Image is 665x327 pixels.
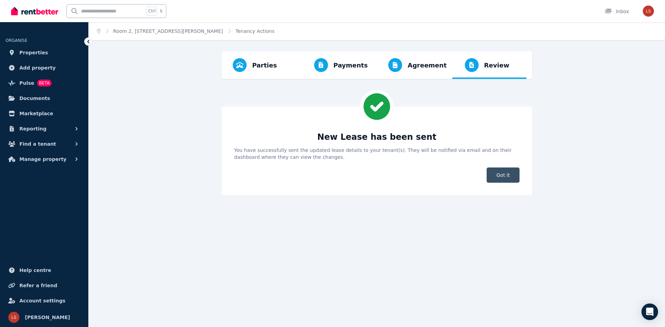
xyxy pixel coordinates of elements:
[11,6,58,16] img: RentBetter
[234,147,520,161] p: You have successfully sent the updated lease details to your tenant(s). They will be notified via...
[19,155,66,163] span: Manage property
[6,91,83,105] a: Documents
[6,294,83,308] a: Account settings
[222,51,532,79] nav: Progress
[8,312,19,323] img: Luca Surman
[147,7,157,16] span: Ctrl
[19,64,56,72] span: Add property
[6,137,83,151] button: Find a tenant
[641,303,658,320] div: Open Intercom Messenger
[317,131,436,143] h3: New Lease has been sent
[6,38,27,43] span: ORGANISE
[25,313,70,321] span: [PERSON_NAME]
[6,61,83,75] a: Add property
[160,8,162,14] span: k
[6,46,83,60] a: Properties
[19,266,51,274] span: Help centre
[6,263,83,277] a: Help centre
[19,94,50,102] span: Documents
[6,122,83,136] button: Reporting
[19,109,53,118] span: Marketplace
[113,28,223,34] a: Room 2, [STREET_ADDRESS][PERSON_NAME]
[236,28,275,35] span: Tenancy Actions
[6,152,83,166] button: Manage property
[6,76,83,90] a: PulseBETA
[6,107,83,120] a: Marketplace
[6,279,83,292] a: Refer a friend
[19,79,34,87] span: Pulse
[37,80,52,87] span: BETA
[19,125,46,133] span: Reporting
[19,140,56,148] span: Find a tenant
[19,297,65,305] span: Account settings
[19,281,57,290] span: Refer a friend
[605,8,629,15] div: Inbox
[487,167,520,183] span: Got it
[19,48,48,57] span: Properties
[643,6,654,17] img: Luca Surman
[89,22,283,40] nav: Breadcrumb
